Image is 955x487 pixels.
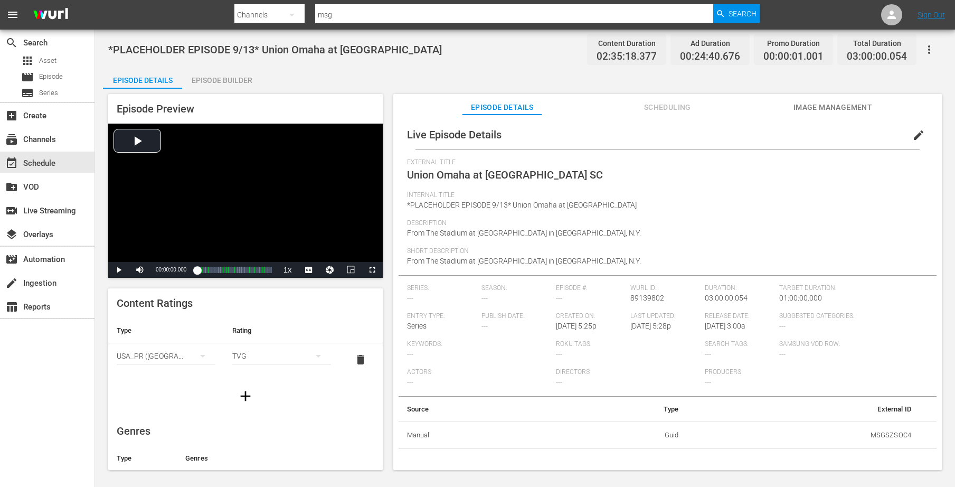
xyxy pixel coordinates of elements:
[197,267,271,273] div: Progress Bar
[399,397,937,449] table: simple table
[705,284,774,293] span: Duration:
[117,102,194,115] span: Episode Preview
[407,294,413,302] span: ---
[117,425,150,437] span: Genres
[556,378,562,386] span: ---
[556,340,699,349] span: Roku Tags:
[481,312,551,321] span: Publish Date:
[39,55,56,66] span: Asset
[906,123,931,148] button: edit
[399,422,558,449] th: Manual
[5,204,18,217] span: Live Streaming
[277,262,298,278] button: Playback Rate
[156,267,186,273] span: 00:00:00.000
[597,51,657,63] span: 02:35:18.377
[407,219,923,228] span: Description
[5,109,18,122] span: Create
[407,368,551,377] span: Actors
[117,341,215,371] div: USA_PR ([GEOGRAPHIC_DATA])
[779,294,822,302] span: 01:00:00.000
[129,262,150,278] button: Mute
[597,36,657,51] div: Content Duration
[21,54,34,67] span: Asset
[348,347,373,372] button: delete
[556,322,597,330] span: [DATE] 5:25p
[354,353,367,366] span: delete
[108,262,129,278] button: Play
[407,168,603,181] span: Union Omaha at [GEOGRAPHIC_DATA] SC
[5,133,18,146] span: Channels
[39,71,63,82] span: Episode
[705,294,748,302] span: 03:00:00.054
[687,422,920,449] td: MSGSZSOC4
[630,284,699,293] span: Wurl ID:
[407,191,923,200] span: Internal Title
[705,368,848,377] span: Producers
[556,312,625,321] span: Created On:
[763,51,824,63] span: 00:00:01.001
[5,253,18,266] span: Automation
[5,277,18,289] span: Ingestion
[5,157,18,170] span: Schedule
[556,350,562,358] span: ---
[298,262,319,278] button: Captions
[25,3,76,27] img: ans4CAIJ8jUAAAAAAAAAAAAAAAAAAAAAAAAgQb4GAAAAAAAAAAAAAAAAAAAAAAAAJMjXAAAAAAAAAAAAAAAAAAAAAAAAgAT5G...
[108,124,383,278] div: Video Player
[117,297,193,310] span: Content Ratings
[680,51,740,63] span: 00:24:40.676
[407,128,502,141] span: Live Episode Details
[779,322,786,330] span: ---
[108,318,224,343] th: Type
[779,340,848,349] span: Samsung VOD Row:
[630,294,664,302] span: 89139802
[5,36,18,49] span: Search
[680,36,740,51] div: Ad Duration
[108,446,177,471] th: Type
[362,262,383,278] button: Fullscreen
[628,101,707,114] span: Scheduling
[407,284,476,293] span: Series:
[481,284,551,293] span: Season:
[21,87,34,99] span: Series
[481,294,488,302] span: ---
[462,101,542,114] span: Episode Details
[556,368,699,377] span: Directors
[558,397,687,422] th: Type
[558,422,687,449] td: Guid
[5,181,18,193] span: VOD
[407,378,413,386] span: ---
[407,257,641,265] span: From The Stadium at [GEOGRAPHIC_DATA] in [GEOGRAPHIC_DATA], N.Y.
[407,350,413,358] span: ---
[407,322,427,330] span: Series
[729,4,757,23] span: Search
[5,301,18,313] span: table_chart
[407,247,923,256] span: Short Description
[103,68,182,89] button: Episode Details
[5,228,18,241] span: layers
[556,294,562,302] span: ---
[108,318,383,376] table: simple table
[705,322,745,330] span: [DATE] 3:00a
[103,68,182,93] div: Episode Details
[705,340,774,349] span: Search Tags:
[39,88,58,98] span: Series
[687,397,920,422] th: External ID
[6,8,19,21] span: menu
[407,158,923,167] span: External Title
[182,68,261,93] div: Episode Builder
[108,43,442,56] span: *PLACEHOLDER EPISODE 9/13* Union Omaha at [GEOGRAPHIC_DATA]
[630,322,671,330] span: [DATE] 5:28p
[319,262,341,278] button: Jump To Time
[407,201,637,209] span: *PLACEHOLDER EPISODE 9/13* Union Omaha at [GEOGRAPHIC_DATA]
[779,312,923,321] span: Suggested Categories:
[705,378,711,386] span: ---
[912,129,925,142] span: edit
[705,312,774,321] span: Release Date:
[481,322,488,330] span: ---
[177,446,350,471] th: Genres
[407,229,641,237] span: From The Stadium at [GEOGRAPHIC_DATA] in [GEOGRAPHIC_DATA], N.Y.
[779,350,786,358] span: ---
[779,284,923,293] span: Target Duration:
[407,340,551,349] span: Keywords:
[705,350,711,358] span: ---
